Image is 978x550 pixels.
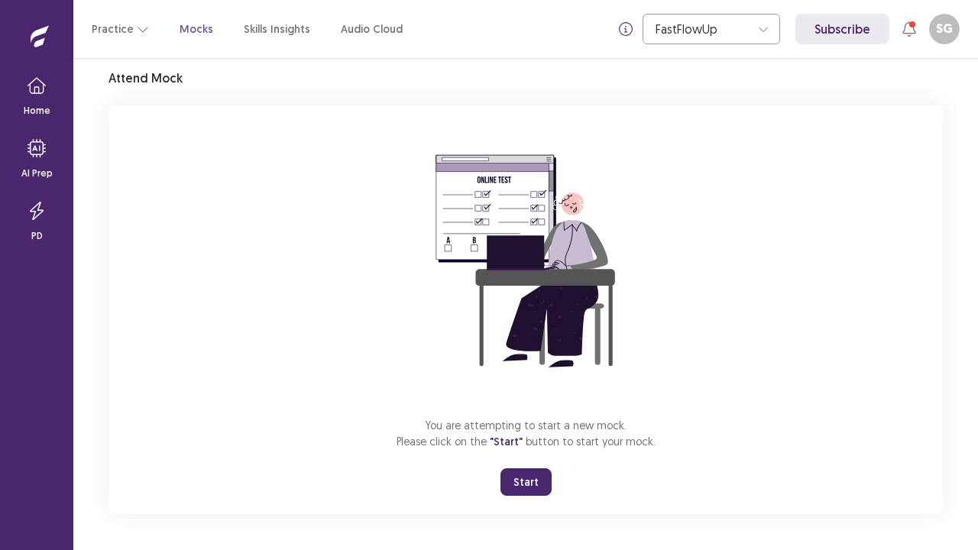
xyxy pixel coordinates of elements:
a: Subscribe [795,14,889,44]
div: FastFlowUp [656,15,750,44]
p: Attend Mock [108,69,183,87]
p: Home [24,104,50,118]
span: "Start" [490,435,523,448]
a: Audio Cloud [341,21,403,37]
p: You are attempting to start a new mock. Please click on the button to start your mock. [397,417,656,450]
button: Practice [92,15,149,43]
img: attend-mock [388,124,663,399]
p: AI Prep [21,167,53,180]
p: PD [31,229,43,243]
button: info [612,15,640,43]
a: Mocks [180,21,213,37]
button: Start [500,468,552,496]
button: SG [929,14,960,44]
a: Skills Insights [244,21,310,37]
